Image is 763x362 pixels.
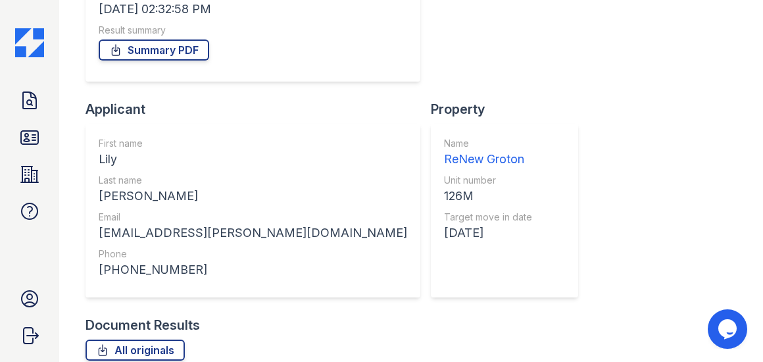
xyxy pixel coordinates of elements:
iframe: chat widget [708,309,750,349]
div: Last name [99,174,407,187]
div: Result summary [99,24,407,37]
div: [PHONE_NUMBER] [99,261,407,279]
div: [DATE] [444,224,532,242]
a: Name ReNew Groton [444,137,532,168]
div: Unit number [444,174,532,187]
div: Applicant [86,100,431,118]
div: [PERSON_NAME] [99,187,407,205]
div: Document Results [86,316,200,334]
a: Summary PDF [99,39,209,61]
div: Name [444,137,532,150]
div: Phone [99,247,407,261]
div: ReNew Groton [444,150,532,168]
div: Target move in date [444,211,532,224]
a: All originals [86,340,185,361]
div: Email [99,211,407,224]
div: First name [99,137,407,150]
img: CE_Icon_Blue-c292c112584629df590d857e76928e9f676e5b41ef8f769ba2f05ee15b207248.png [15,28,44,57]
div: Property [431,100,589,118]
div: 126M [444,187,532,205]
div: Lily [99,150,407,168]
div: [EMAIL_ADDRESS][PERSON_NAME][DOMAIN_NAME] [99,224,407,242]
